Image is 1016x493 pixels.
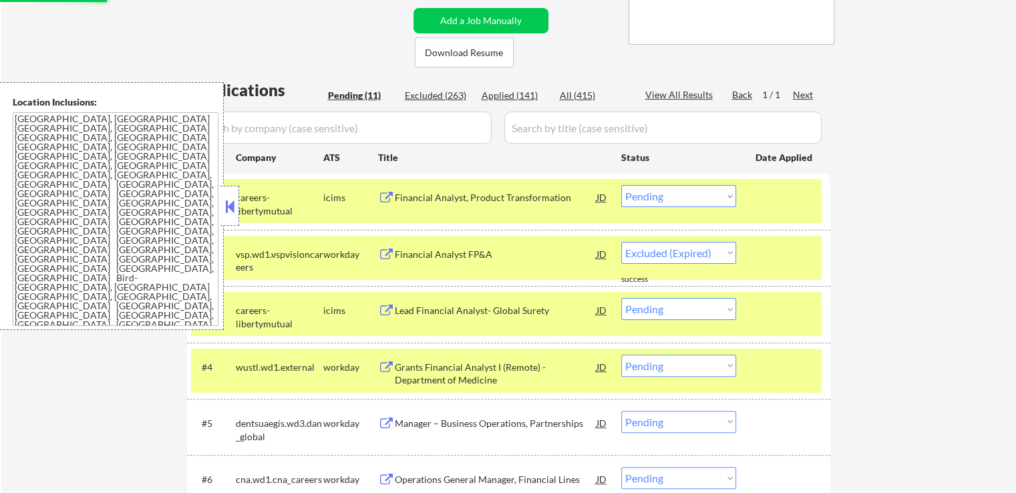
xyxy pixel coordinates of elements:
[323,248,378,261] div: workday
[191,82,323,98] div: Applications
[236,304,323,330] div: careers-libertymutual
[762,88,793,102] div: 1 / 1
[236,151,323,164] div: Company
[236,473,323,486] div: cna.wd1.cna_careers
[236,417,323,443] div: dentsuaegis.wd3.dan_global
[323,473,378,486] div: workday
[755,151,814,164] div: Date Applied
[595,411,609,435] div: JD
[323,191,378,204] div: icims
[328,89,395,102] div: Pending (11)
[378,151,609,164] div: Title
[191,112,492,144] input: Search by company (case sensitive)
[415,37,514,67] button: Download Resume
[621,274,675,285] div: success
[202,473,225,486] div: #6
[482,89,548,102] div: Applied (141)
[595,298,609,322] div: JD
[395,361,597,387] div: Grants Financial Analyst I (Remote) - Department of Medicine
[202,361,225,374] div: #4
[236,191,323,217] div: careers-libertymutual
[413,8,548,33] button: Add a Job Manually
[595,355,609,379] div: JD
[595,242,609,266] div: JD
[323,417,378,430] div: workday
[595,467,609,491] div: JD
[405,89,472,102] div: Excluded (263)
[504,112,822,144] input: Search by title (case sensitive)
[236,361,323,374] div: wustl.wd1.external
[793,88,814,102] div: Next
[395,417,597,430] div: Manager – Business Operations, Partnerships
[395,248,597,261] div: Financial Analyst FP&A
[323,151,378,164] div: ATS
[621,145,736,169] div: Status
[13,96,218,109] div: Location Inclusions:
[595,185,609,209] div: JD
[395,191,597,204] div: Financial Analyst, Product Transformation
[323,361,378,374] div: workday
[323,304,378,317] div: icims
[645,88,717,102] div: View All Results
[395,473,597,486] div: Operations General Manager, Financial Lines
[395,304,597,317] div: Lead Financial Analyst- Global Surety
[202,417,225,430] div: #5
[560,89,627,102] div: All (415)
[236,248,323,274] div: vsp.wd1.vspvisioncareers
[732,88,753,102] div: Back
